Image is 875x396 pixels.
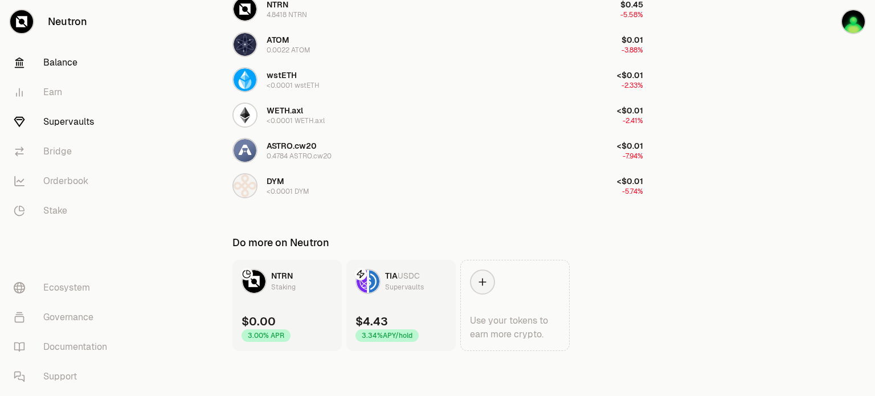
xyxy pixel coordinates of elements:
button: DYM LogoDYM<0.0001 DYM<$0.01-5.74% [226,169,650,203]
span: DYM [267,176,284,186]
span: WETH.axl [267,105,303,116]
img: ATOM Logo [234,33,256,56]
button: ATOM LogoATOM0.0022 ATOM$0.01-3.88% [226,27,650,62]
button: wstETH LogowstETH<0.0001 wstETH<$0.01-2.33% [226,63,650,97]
a: Support [5,362,123,391]
span: USDC [398,271,420,281]
div: Staking [271,281,296,293]
a: TIA LogoUSDC LogoTIAUSDCSupervaults$4.433.34%APY/hold [346,260,456,351]
span: ATOM [267,35,289,45]
img: USDC Logo [369,270,379,293]
div: 3.00% APR [242,329,291,342]
span: wstETH [267,70,297,80]
span: -2.41% [623,116,643,125]
img: WETH.axl Logo [234,104,256,126]
span: -7.94% [623,152,643,161]
div: 4.8418 NTRN [267,10,307,19]
div: $4.43 [355,313,388,329]
img: wstETH Logo [234,68,256,91]
button: WETH.axl LogoWETH.axl<0.0001 WETH.axl<$0.01-2.41% [226,98,650,132]
div: Use your tokens to earn more crypto. [470,314,560,341]
div: Supervaults [385,281,424,293]
span: -5.58% [620,10,643,19]
a: Orderbook [5,166,123,196]
a: Balance [5,48,123,77]
a: Use your tokens to earn more crypto. [460,260,570,351]
a: Ecosystem [5,273,123,303]
a: Governance [5,303,123,332]
img: Daditos [842,10,865,33]
div: Do more on Neutron [232,235,329,251]
img: ASTRO.cw20 Logo [234,139,256,162]
a: Stake [5,196,123,226]
a: Earn [5,77,123,107]
span: <$0.01 [617,176,643,186]
div: <0.0001 DYM [267,187,309,196]
button: ASTRO.cw20 LogoASTRO.cw200.4784 ASTRO.cw20<$0.01-7.94% [226,133,650,168]
div: <0.0001 wstETH [267,81,320,90]
span: NTRN [271,271,293,281]
div: 0.0022 ATOM [267,46,310,55]
div: 3.34% APY/hold [355,329,419,342]
span: <$0.01 [617,141,643,151]
img: NTRN Logo [243,270,265,293]
span: -5.74% [622,187,643,196]
img: DYM Logo [234,174,256,197]
span: ASTRO.cw20 [267,141,317,151]
span: -2.33% [622,81,643,90]
span: TIA [385,271,398,281]
a: Supervaults [5,107,123,137]
span: $0.01 [622,35,643,45]
span: <$0.01 [617,70,643,80]
a: NTRN LogoNTRNStaking$0.003.00% APR [232,260,342,351]
div: $0.00 [242,313,276,329]
div: <0.0001 WETH.axl [267,116,325,125]
a: Bridge [5,137,123,166]
div: 0.4784 ASTRO.cw20 [267,152,332,161]
a: Documentation [5,332,123,362]
span: -3.88% [622,46,643,55]
span: <$0.01 [617,105,643,116]
img: TIA Logo [357,270,367,293]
